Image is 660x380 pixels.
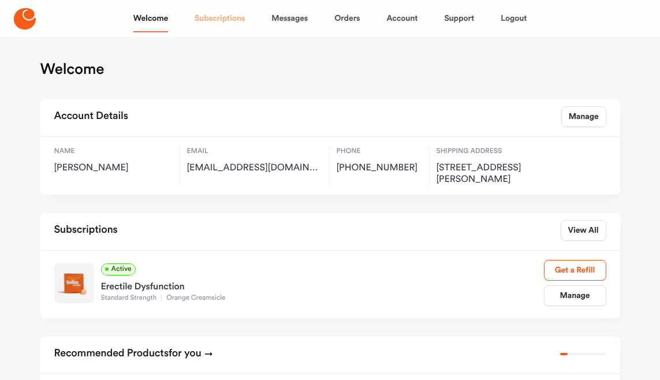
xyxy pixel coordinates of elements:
[187,146,322,157] span: Email
[544,260,606,281] a: Get a Refill
[444,5,474,32] a: Support
[271,5,308,32] a: Messages
[54,263,94,303] img: Standard Strength
[54,146,173,157] span: Name
[561,220,606,241] a: View All
[169,348,202,359] span: for you
[187,162,322,174] span: ad97572@gmail.com
[101,275,544,303] a: Erectile DysfunctionStandard StrengthOrange Creamsicle
[54,220,118,241] h2: Subscriptions
[133,5,168,32] a: Welcome
[161,295,230,301] span: Orange Creamsicle
[195,5,245,32] a: Subscriptions
[386,5,417,32] a: Account
[101,263,136,275] span: Active
[101,295,162,301] span: Standard Strength
[437,162,561,185] span: 1005 Teal Dr, Santa Clara, US, 95051
[334,5,360,32] a: Orders
[501,5,527,32] a: Logout
[337,162,422,174] span: [PHONE_NUMBER]
[54,106,128,127] h2: Account Details
[561,106,606,127] a: Manage
[101,275,544,294] div: Erectile Dysfunction
[40,60,105,79] h1: Welcome
[54,344,213,364] h2: Recommended Products
[54,162,173,174] span: [PERSON_NAME]
[544,285,606,306] a: Manage
[437,146,561,157] span: Shipping Address
[337,146,422,157] span: Phone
